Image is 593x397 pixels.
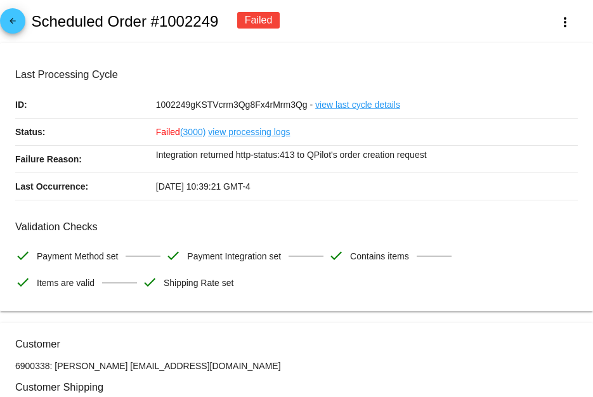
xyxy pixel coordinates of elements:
[166,248,181,263] mat-icon: check
[156,181,251,192] span: [DATE] 10:39:21 GMT-4
[156,127,206,137] span: Failed
[15,119,156,145] p: Status:
[208,119,290,145] a: view processing logs
[15,91,156,118] p: ID:
[156,100,313,110] span: 1002249gKSTVcrm3Qg8Fx4rMrm3Qg -
[15,275,30,290] mat-icon: check
[15,248,30,263] mat-icon: check
[180,119,205,145] a: (3000)
[15,146,156,172] p: Failure Reason:
[557,15,573,30] mat-icon: more_vert
[15,173,156,200] p: Last Occurrence:
[15,381,578,393] h3: Customer Shipping
[15,361,578,371] p: 6900338: [PERSON_NAME] [EMAIL_ADDRESS][DOMAIN_NAME]
[187,243,281,270] span: Payment Integration set
[329,248,344,263] mat-icon: check
[37,270,94,296] span: Items are valid
[15,338,578,350] h3: Customer
[5,16,20,32] mat-icon: arrow_back
[37,243,118,270] span: Payment Method set
[156,146,578,164] p: Integration returned http-status:413 to QPilot's order creation request
[15,221,578,233] h3: Validation Checks
[15,68,578,81] h3: Last Processing Cycle
[164,270,234,296] span: Shipping Rate set
[315,91,400,118] a: view last cycle details
[350,243,409,270] span: Contains items
[31,13,218,30] h2: Scheduled Order #1002249
[142,275,157,290] mat-icon: check
[237,12,280,29] div: Failed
